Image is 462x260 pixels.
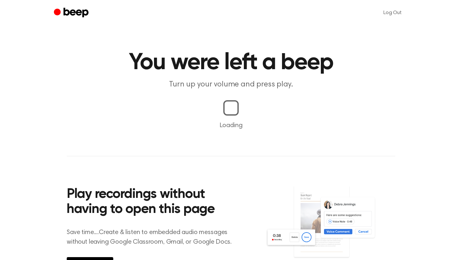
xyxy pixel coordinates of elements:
[67,51,395,74] h1: You were left a beep
[377,5,408,20] a: Log Out
[8,121,454,130] p: Loading
[67,187,240,217] h2: Play recordings without having to open this page
[67,228,240,247] p: Save time....Create & listen to embedded audio messages without leaving Google Classroom, Gmail, ...
[54,7,90,19] a: Beep
[108,79,354,90] p: Turn up your volume and press play.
